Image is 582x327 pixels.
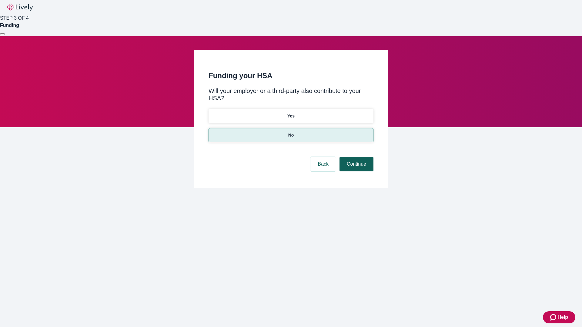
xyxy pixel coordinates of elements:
[339,157,373,171] button: Continue
[209,70,373,81] h2: Funding your HSA
[209,109,373,123] button: Yes
[209,128,373,142] button: No
[543,311,575,323] button: Zendesk support iconHelp
[288,132,294,138] p: No
[209,87,373,102] div: Will your employer or a third-party also contribute to your HSA?
[7,4,33,11] img: Lively
[287,113,295,119] p: Yes
[557,314,568,321] span: Help
[550,314,557,321] svg: Zendesk support icon
[310,157,336,171] button: Back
